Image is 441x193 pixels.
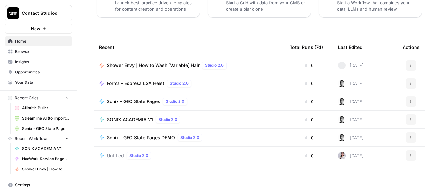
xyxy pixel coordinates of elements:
a: Allintitle Puller [12,103,72,113]
img: aqs33ian84j68cxx9qt2cwh53ct0 [338,98,346,105]
div: [DATE] [338,62,364,69]
a: SONIX ACADEMIA V1Studio 2.0 [99,116,279,123]
img: zhgx2stfgybxog1gahxdwjwfcylv [338,152,346,159]
span: Insights [15,59,69,65]
div: 0 [290,116,328,123]
div: 0 [290,152,328,159]
a: Insights [5,57,72,67]
div: Actions [403,38,420,56]
a: Forma - Espresa LSA HeistStudio 2.0 [99,80,279,87]
span: Your Data [15,80,69,85]
span: Studio 2.0 [166,99,184,104]
span: Sonix - GEO State Pages [107,98,160,105]
span: Studio 2.0 [170,81,189,86]
span: Shower Envy | How to Wash [Variable] Hair [22,166,69,172]
span: Untitled [107,152,124,159]
span: Studio 2.0 [129,153,148,159]
a: Shower Envy | How to Wash [Variable] Hair [12,164,72,174]
span: Opportunities [15,69,69,75]
a: Sonix - GEO State Pages DEMOStudio 2.0 [99,134,279,141]
a: Browse [5,46,72,57]
button: Recent Workflows [5,134,72,143]
a: Sonix - GEO State PagesStudio 2.0 [99,98,279,105]
div: [DATE] [338,116,364,123]
span: Home [15,38,69,44]
img: Contact Studios Logo [7,7,19,19]
div: [DATE] [338,134,364,141]
a: Home [5,36,72,46]
span: Sonix - GEO State Pages DEMO [107,134,175,141]
span: SONIX ACADEMIA V1 [107,116,153,123]
div: 0 [290,80,328,87]
div: Last Edited [338,38,363,56]
span: New [31,25,40,32]
span: SONIX ACADEMIA V1 [22,146,69,151]
div: Recent [99,38,279,56]
img: aqs33ian84j68cxx9qt2cwh53ct0 [338,134,346,141]
span: Sonix - GEO State Pages Grid [22,126,69,131]
button: Recent Grids [5,93,72,103]
a: Streamline AI (to import) - Streamline AI Import.csv [12,113,72,123]
span: Studio 2.0 [180,135,199,140]
img: aqs33ian84j68cxx9qt2cwh53ct0 [338,116,346,123]
div: 0 [290,98,328,105]
span: Shower Envy | How to Wash [Variable] Hair [107,62,200,69]
span: Settings [15,182,69,188]
a: Opportunities [5,67,72,77]
a: Shower Envy | How to Wash [Variable] HairStudio 2.0 [99,62,279,69]
span: NeoWork Service Pages v1 [22,156,69,162]
span: Streamline AI (to import) - Streamline AI Import.csv [22,115,69,121]
span: Forma - Espresa LSA Heist [107,80,164,87]
a: NeoWork Service Pages v1 [12,154,72,164]
div: [DATE] [338,80,364,87]
a: Sonix - GEO State Pages Grid [12,123,72,134]
button: Workspace: Contact Studios [5,5,72,21]
a: Settings [5,180,72,190]
span: Allintitle Puller [22,105,69,111]
span: Recent Grids [15,95,38,101]
span: Browse [15,49,69,54]
a: SONIX ACADEMIA V1 [12,143,72,154]
span: Contact Studios [22,10,61,16]
button: New [5,24,72,34]
a: Your Data [5,77,72,88]
span: T [341,62,343,69]
div: 0 [290,62,328,69]
div: [DATE] [338,98,364,105]
a: UntitledStudio 2.0 [99,152,279,159]
div: Total Runs (7d) [290,38,323,56]
img: aqs33ian84j68cxx9qt2cwh53ct0 [338,80,346,87]
div: [DATE] [338,152,364,159]
span: Studio 2.0 [205,63,224,68]
span: Studio 2.0 [159,117,177,122]
div: 0 [290,134,328,141]
span: Recent Workflows [15,136,48,141]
